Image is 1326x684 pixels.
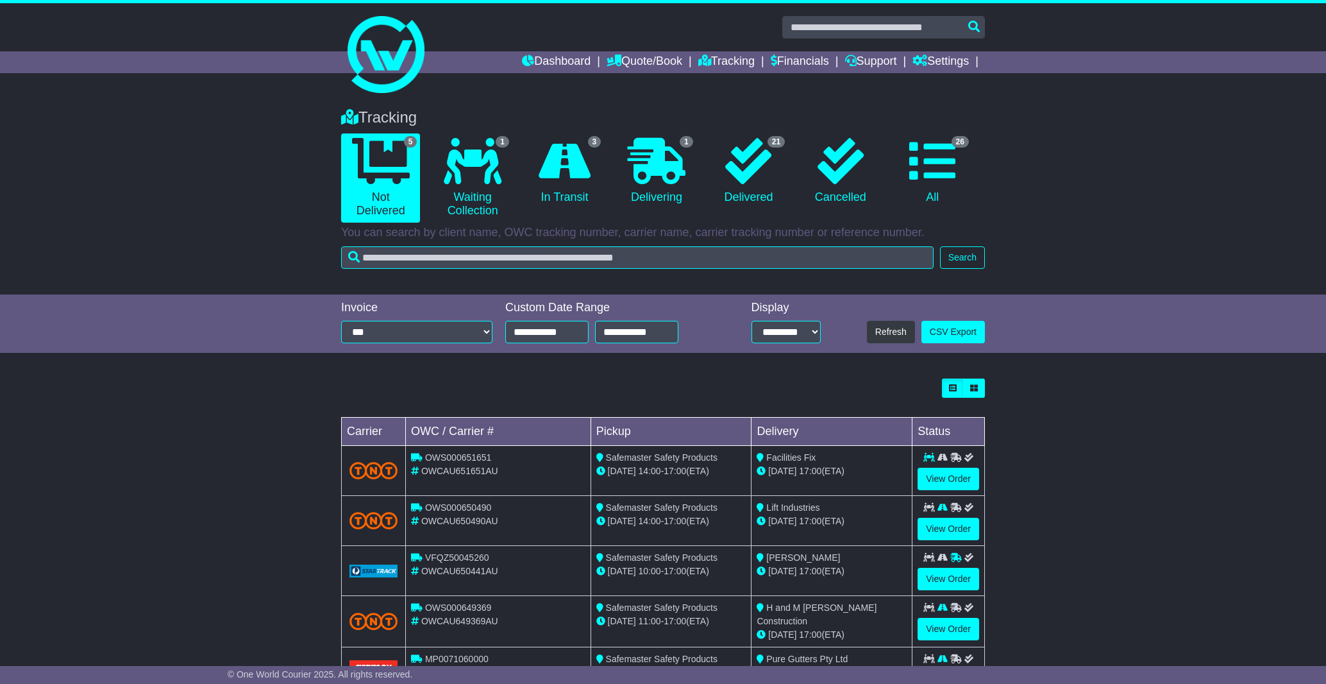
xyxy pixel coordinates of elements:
[639,616,661,626] span: 11:00
[709,133,788,209] a: 21 Delivered
[698,51,755,73] a: Tracking
[607,51,682,73] a: Quote/Book
[680,136,693,148] span: 1
[757,565,907,578] div: (ETA)
[801,133,880,209] a: Cancelled
[757,515,907,528] div: (ETA)
[349,613,398,630] img: TNT_Domestic.png
[867,321,915,343] button: Refresh
[606,452,718,463] span: Safemaster Safety Products
[349,462,398,479] img: TNT_Domestic.png
[433,133,512,223] a: 1 Waiting Collection
[768,629,796,640] span: [DATE]
[751,418,912,446] td: Delivery
[845,51,897,73] a: Support
[608,616,636,626] span: [DATE]
[768,466,796,476] span: [DATE]
[940,246,985,269] button: Search
[768,516,796,526] span: [DATE]
[496,136,509,148] span: 1
[588,136,601,148] span: 3
[757,603,877,626] span: H and M [PERSON_NAME] Construction
[664,516,686,526] span: 17:00
[406,418,591,446] td: OWC / Carrier #
[505,301,711,315] div: Custom Date Range
[799,466,821,476] span: 17:00
[921,321,985,343] a: CSV Export
[766,654,848,664] span: Pure Gutters Pty Ltd
[768,566,796,576] span: [DATE]
[757,465,907,478] div: (ETA)
[918,468,979,490] a: View Order
[664,566,686,576] span: 17:00
[639,566,661,576] span: 10:00
[639,466,661,476] span: 14:00
[608,466,636,476] span: [DATE]
[912,418,985,446] td: Status
[766,502,819,513] span: Lift Industries
[421,516,498,526] span: OWCAU650490AU
[918,618,979,640] a: View Order
[342,418,406,446] td: Carrier
[596,615,746,628] div: - (ETA)
[952,136,969,148] span: 26
[918,568,979,590] a: View Order
[606,654,718,664] span: Safemaster Safety Products
[341,301,492,315] div: Invoice
[608,566,636,576] span: [DATE]
[425,603,492,613] span: OWS000649369
[596,565,746,578] div: - (ETA)
[606,502,718,513] span: Safemaster Safety Products
[766,552,840,563] span: [PERSON_NAME]
[664,466,686,476] span: 17:00
[341,226,985,240] p: You can search by client name, OWC tracking number, carrier name, carrier tracking number or refe...
[596,515,746,528] div: - (ETA)
[522,51,591,73] a: Dashboard
[421,616,498,626] span: OWCAU649369AU
[591,418,751,446] td: Pickup
[425,552,489,563] span: VFQZ50045260
[799,629,821,640] span: 17:00
[639,516,661,526] span: 14:00
[893,133,972,209] a: 26 All
[766,452,816,463] span: Facilities Fix
[912,51,969,73] a: Settings
[425,452,492,463] span: OWS000651651
[617,133,696,209] a: 1 Delivering
[771,51,829,73] a: Financials
[341,133,420,223] a: 5 Not Delivered
[799,516,821,526] span: 17:00
[425,654,489,664] span: MP0071060000
[596,465,746,478] div: - (ETA)
[664,616,686,626] span: 17:00
[421,566,498,576] span: OWCAU650441AU
[425,502,492,513] span: OWS000650490
[228,669,413,680] span: © One World Courier 2025. All rights reserved.
[525,133,604,209] a: 3 In Transit
[768,136,785,148] span: 21
[349,512,398,529] img: TNT_Domestic.png
[799,566,821,576] span: 17:00
[606,603,718,613] span: Safemaster Safety Products
[757,628,907,642] div: (ETA)
[751,301,821,315] div: Display
[349,565,398,577] img: GetCarrierServiceLogo
[918,518,979,540] a: View Order
[421,466,498,476] span: OWCAU651651AU
[608,516,636,526] span: [DATE]
[349,660,398,684] img: Aramex.png
[335,108,991,127] div: Tracking
[606,552,718,563] span: Safemaster Safety Products
[404,136,417,148] span: 5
